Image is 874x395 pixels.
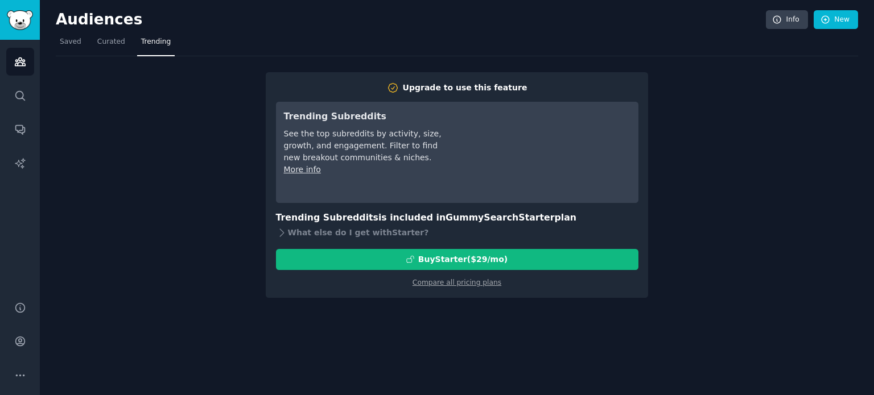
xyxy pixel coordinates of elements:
a: Info [766,10,808,30]
a: Curated [93,33,129,56]
h2: Audiences [56,11,766,29]
h3: Trending Subreddits is included in plan [276,211,638,225]
span: GummySearch Starter [446,212,554,223]
h3: Trending Subreddits [284,110,444,124]
iframe: YouTube video player [460,110,630,195]
img: GummySearch logo [7,10,33,30]
div: What else do I get with Starter ? [276,225,638,241]
button: BuyStarter($29/mo) [276,249,638,270]
a: New [814,10,858,30]
span: Trending [141,37,171,47]
a: More info [284,165,321,174]
div: Buy Starter ($ 29 /mo ) [418,253,508,265]
a: Compare all pricing plans [413,278,501,286]
div: See the top subreddits by activity, size, growth, and engagement. Filter to find new breakout com... [284,128,444,164]
span: Saved [60,37,81,47]
a: Saved [56,33,85,56]
span: Curated [97,37,125,47]
a: Trending [137,33,175,56]
div: Upgrade to use this feature [403,82,527,94]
